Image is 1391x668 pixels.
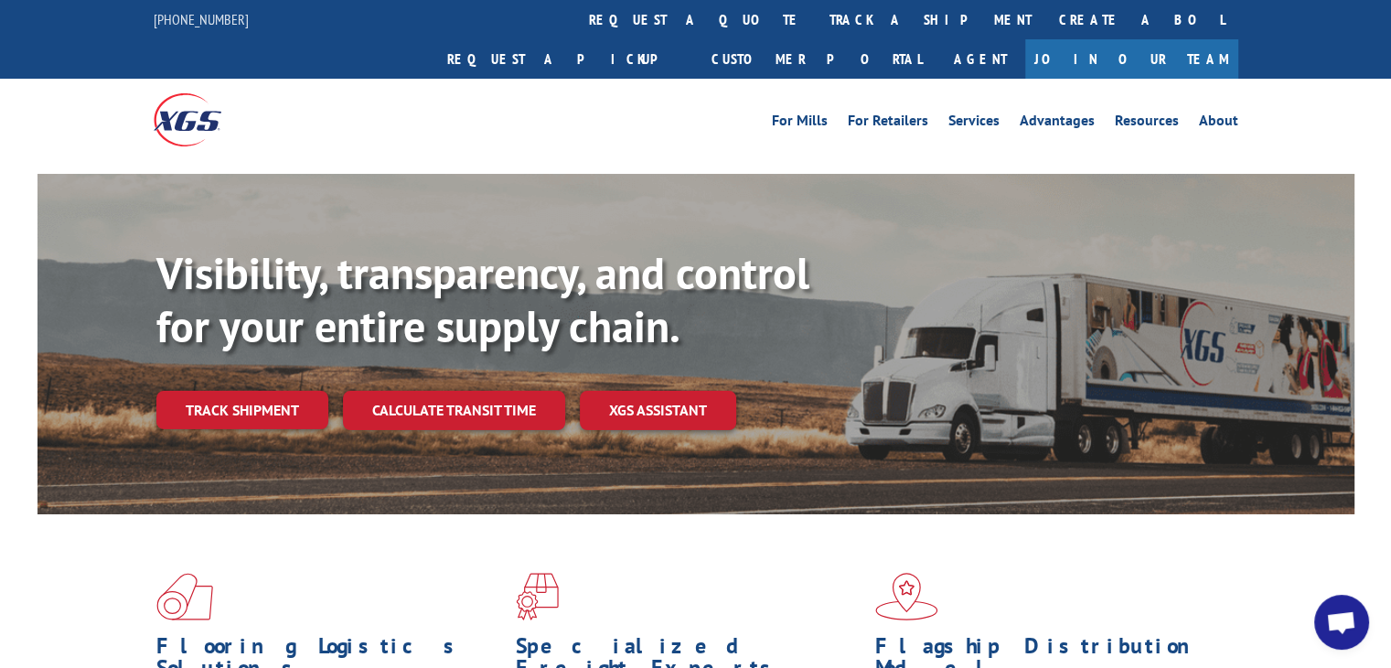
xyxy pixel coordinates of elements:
[1025,39,1238,79] a: Join Our Team
[698,39,936,79] a: Customer Portal
[936,39,1025,79] a: Agent
[772,113,828,134] a: For Mills
[848,113,928,134] a: For Retailers
[1020,113,1095,134] a: Advantages
[1199,113,1238,134] a: About
[343,391,565,430] a: Calculate transit time
[1115,113,1179,134] a: Resources
[516,573,559,620] img: xgs-icon-focused-on-flooring-red
[875,573,938,620] img: xgs-icon-flagship-distribution-model-red
[948,113,1000,134] a: Services
[156,244,809,354] b: Visibility, transparency, and control for your entire supply chain.
[154,10,249,28] a: [PHONE_NUMBER]
[1314,595,1369,650] div: Open chat
[156,573,213,620] img: xgs-icon-total-supply-chain-intelligence-red
[433,39,698,79] a: Request a pickup
[156,391,328,429] a: Track shipment
[580,391,736,430] a: XGS ASSISTANT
